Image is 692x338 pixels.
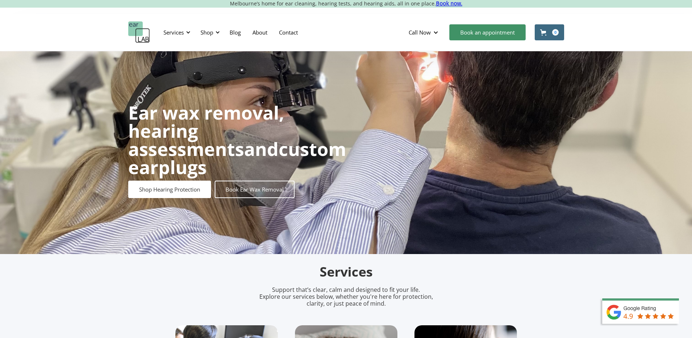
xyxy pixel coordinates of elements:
h1: and [128,104,346,176]
strong: custom earplugs [128,137,346,180]
div: Call Now [403,21,446,43]
a: Book an appointment [449,24,526,40]
div: Shop [201,29,213,36]
div: 0 [552,29,559,36]
a: Shop Hearing Protection [128,181,211,198]
a: About [247,22,273,43]
a: home [128,21,150,43]
a: Book Ear Wax Removal [215,181,295,198]
a: Blog [224,22,247,43]
p: Support that’s clear, calm and designed to fit your life. Explore our services below, whether you... [250,286,442,307]
strong: Ear wax removal, hearing assessments [128,100,284,161]
a: Open cart [535,24,564,40]
h2: Services [175,263,517,281]
div: Services [159,21,193,43]
div: Shop [196,21,222,43]
a: Contact [273,22,304,43]
div: Call Now [409,29,431,36]
div: Services [163,29,184,36]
